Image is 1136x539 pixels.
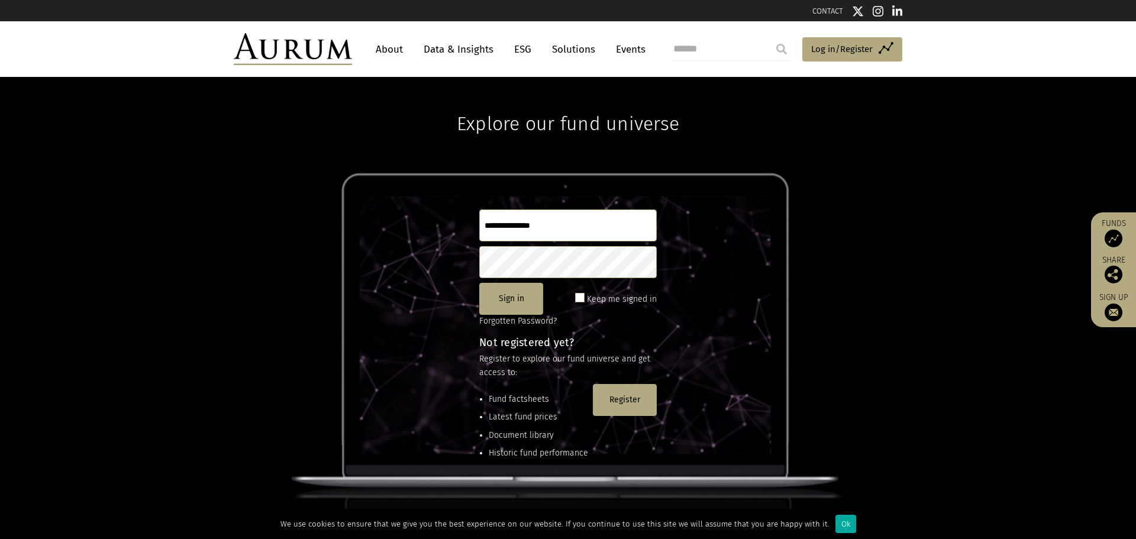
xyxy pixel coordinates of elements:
img: Aurum [234,33,352,65]
a: Forgotten Password? [479,316,557,326]
a: Funds [1097,218,1130,247]
a: Log in/Register [802,37,902,62]
button: Sign in [479,283,543,315]
label: Keep me signed in [587,292,657,306]
li: Historic fund performance [489,447,588,460]
p: Register to explore our fund universe and get access to: [479,353,657,379]
div: Share [1097,256,1130,283]
a: Sign up [1097,292,1130,321]
img: Linkedin icon [892,5,903,17]
img: Share this post [1105,266,1122,283]
button: Register [593,384,657,416]
li: Document library [489,429,588,442]
span: Log in/Register [811,42,873,56]
img: Sign up to our newsletter [1105,304,1122,321]
a: CONTACT [812,7,843,15]
h4: Not registered yet? [479,337,657,348]
a: Data & Insights [418,38,499,60]
img: Instagram icon [873,5,883,17]
h1: Explore our fund universe [457,77,679,135]
li: Fund factsheets [489,393,588,406]
li: Latest fund prices [489,411,588,424]
a: Events [610,38,646,60]
a: ESG [508,38,537,60]
input: Submit [770,37,793,61]
img: Access Funds [1105,230,1122,247]
a: Solutions [546,38,601,60]
div: Ok [835,515,856,533]
a: About [370,38,409,60]
img: Twitter icon [852,5,864,17]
